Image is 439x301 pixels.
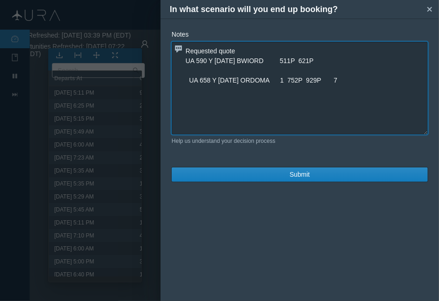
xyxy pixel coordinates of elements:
h4: In what scenario will you end up booking? [170,3,423,16]
span: Submit [290,170,310,179]
div: Help us understand your decision process [172,137,428,145]
button: Close [423,2,437,16]
button: Submit [172,167,428,182]
span: Notes [172,31,189,38]
textarea: Requested quote UA 590 Y [DATE] BWIORD 511P 621P UA 658 Y [DATE] ORDOMA 1 752P 929P 7 [172,42,428,134]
